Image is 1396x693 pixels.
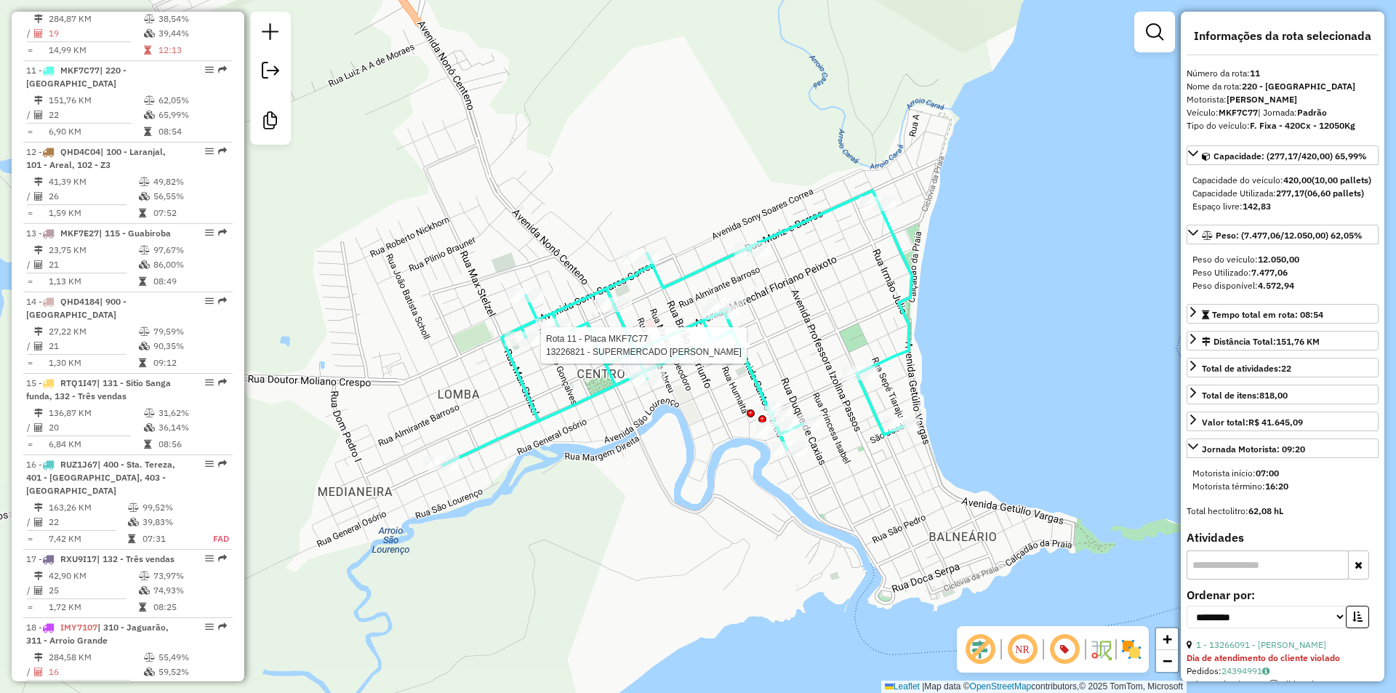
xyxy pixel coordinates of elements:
span: | [922,681,924,692]
strong: Padrão [1297,107,1327,118]
td: 27,22 KM [48,324,138,339]
div: Tipo do veículo: [1187,119,1379,132]
td: = [26,437,33,452]
button: Ordem crescente [1346,606,1369,628]
span: Exibir todos [1270,678,1323,689]
span: | 400 - Sta. Tereza, 401 - [GEOGRAPHIC_DATA], 403 - [GEOGRAPHIC_DATA] [26,459,175,496]
span: Ocultar NR [1005,632,1040,667]
strong: [PERSON_NAME] [1227,94,1297,105]
div: Peso: (7.477,06/12.050,00) 62,05% [1187,247,1379,298]
div: Capacidade Utilizada: [1192,187,1373,200]
i: Distância Total [34,409,43,417]
a: Peso: (7.477,06/12.050,00) 62,05% [1187,225,1379,244]
i: Distância Total [34,653,43,662]
strong: Dia de atendimento do cliente violado [1187,652,1340,663]
td: 20 [48,420,143,435]
td: 1,72 KM [48,600,138,614]
span: RUZ1J67 [60,459,97,470]
strong: 11 [1250,68,1260,79]
i: Distância Total [34,327,43,336]
span: Tempo total em rota: 08:54 [1212,309,1323,320]
td: 99,52% [142,500,198,515]
strong: (10,00 pallets) [1312,175,1371,185]
td: 136,87 KM [48,406,143,420]
strong: 220 - [GEOGRAPHIC_DATA] [1242,81,1355,92]
td: 284,87 KM [48,12,143,26]
span: 17 - [26,553,174,564]
a: Capacidade: (277,17/420,00) 65,99% [1187,145,1379,165]
i: % de utilização do peso [139,177,150,186]
i: Tempo total em rota [128,534,135,543]
i: % de utilização do peso [144,96,155,105]
td: = [26,356,33,370]
span: 12 - [26,146,166,170]
i: % de utilização do peso [144,15,155,23]
em: Rota exportada [218,65,227,74]
td: 79,59% [153,324,226,339]
span: | 132 - Três vendas [97,553,174,564]
td: 08:25 [153,600,226,614]
td: 25 [48,583,138,598]
td: 65,99% [158,108,227,122]
td: 07:52 [153,206,226,220]
strong: F. Fixa - 420Cx - 12050Kg [1250,120,1355,131]
label: Ordenar por: [1187,586,1379,604]
td: 21 [48,257,138,272]
td: 1,59 KM [48,206,138,220]
a: Distância Total:151,76 KM [1187,331,1379,350]
td: 12:13 [158,43,227,57]
h4: Informações da rota selecionada [1187,29,1379,43]
i: Distância Total [34,572,43,580]
td: 07:31 [142,532,198,546]
i: Distância Total [34,15,43,23]
span: Capacidade: (277,17/420,00) 65,99% [1214,151,1367,161]
td: 284,58 KM [48,650,143,665]
td: 08:49 [153,274,226,289]
strong: 7.477,06 [1251,267,1288,278]
div: Map data © contributors,© 2025 TomTom, Microsoft [881,681,1187,693]
em: Opções [205,622,214,631]
img: Fluxo de ruas [1089,638,1112,661]
i: Tempo total em rota [139,358,146,367]
i: % de utilização da cubagem [139,342,150,350]
td: 21 [48,339,138,353]
div: Motorista: [1187,93,1379,106]
td: 42,90 KM [48,569,138,583]
i: Total de Atividades [34,586,43,595]
td: 22 [48,108,143,122]
td: FAD [198,532,230,546]
a: Criar modelo [256,106,285,139]
td: 22 [48,515,127,529]
td: 08:54 [158,124,227,139]
div: Pedidos: [1187,665,1379,678]
em: Rota exportada [218,460,227,468]
i: % de utilização da cubagem [144,29,155,38]
span: RTQ1I47 [60,377,97,388]
a: Exibir filtros [1140,17,1169,47]
em: Rota exportada [218,554,227,563]
td: 41,39 KM [48,175,138,189]
a: Zoom out [1156,650,1178,672]
td: 49,82% [153,175,226,189]
i: Distância Total [34,96,43,105]
i: Tempo total em rota [144,440,151,449]
i: % de utilização da cubagem [139,192,150,201]
td: 39,83% [142,515,198,529]
i: Total de Atividades [34,192,43,201]
span: Peso: (7.477,06/12.050,00) 62,05% [1216,230,1363,241]
div: Espaço livre: [1192,200,1373,213]
strong: 818,00 [1259,390,1288,401]
i: Tempo total em rota [139,603,146,612]
span: | 131 - Sitio Sanga funda, 132 - Três vendas [26,377,171,401]
span: 151,76 KM [1276,336,1320,347]
td: / [26,189,33,204]
strong: 22 [1281,363,1291,374]
i: % de utilização da cubagem [144,423,155,432]
em: Opções [205,378,214,387]
span: QHD4C04 [60,146,100,157]
span: RXU9I17 [60,553,97,564]
div: Distância Total: [1202,335,1320,348]
td: 90,35% [153,339,226,353]
div: Peso Utilizado: [1192,266,1373,279]
strong: 4.572,94 [1258,280,1294,291]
